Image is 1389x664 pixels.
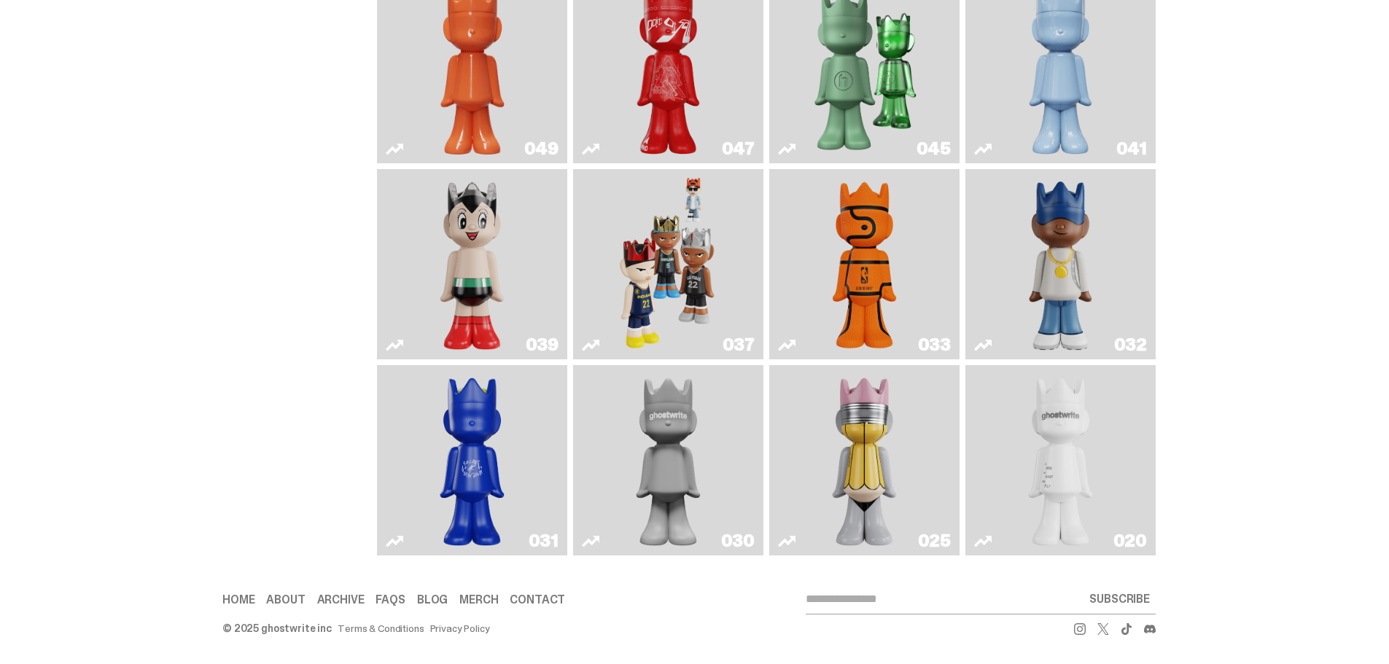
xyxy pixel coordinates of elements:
img: No. 2 Pencil [814,371,915,550]
a: No. 2 Pencil [778,371,951,550]
a: Privacy Policy [430,623,490,633]
div: 031 [529,532,559,550]
img: Latte [422,371,523,550]
button: SUBSCRIBE [1083,585,1156,614]
div: 020 [1113,532,1147,550]
div: 049 [524,140,559,157]
div: 047 [722,140,755,157]
a: Contact [510,594,565,606]
a: Swingman [974,175,1147,354]
div: 037 [723,336,755,354]
a: Home [222,594,254,606]
div: 025 [918,532,951,550]
a: FAQs [376,594,405,606]
a: Game Face (2024) [582,175,755,354]
div: © 2025 ghostwrite inc [222,623,332,633]
a: Astro Boy [386,175,559,354]
div: 041 [1116,140,1147,157]
a: One [582,371,755,550]
a: Merch [459,594,498,606]
div: 032 [1114,336,1147,354]
a: Archive [317,594,365,606]
img: Swingman [1011,175,1111,354]
img: One [618,371,719,550]
a: Blog [417,594,448,606]
img: Astro Boy [434,175,511,354]
div: 033 [918,336,951,354]
a: ghost [974,371,1147,550]
a: Terms & Conditions [338,623,424,633]
a: Latte [386,371,559,550]
img: Game Face (2024) [618,175,719,354]
img: Game Ball [826,175,903,354]
div: 039 [526,336,559,354]
div: 045 [917,140,951,157]
img: ghost [1011,371,1111,550]
a: Game Ball [778,175,951,354]
a: About [266,594,305,606]
div: 030 [721,532,755,550]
